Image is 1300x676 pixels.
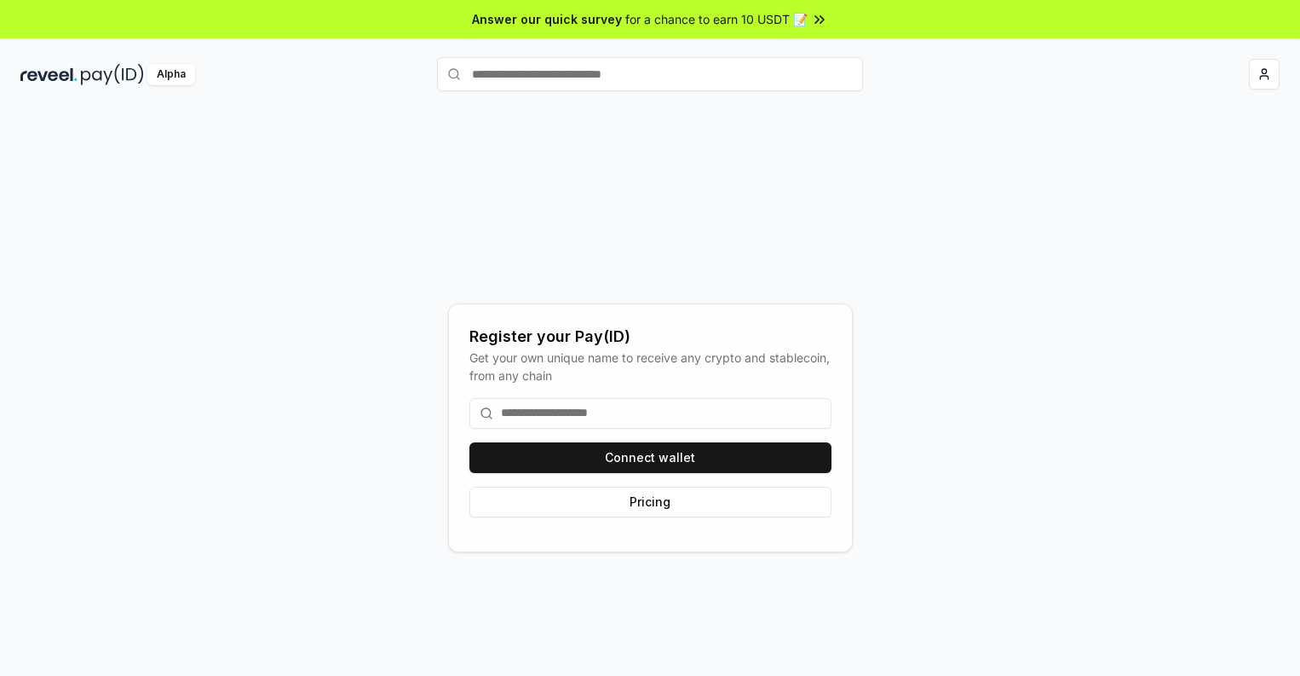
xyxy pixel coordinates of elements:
button: Connect wallet [469,442,831,473]
img: reveel_dark [20,64,78,85]
span: Answer our quick survey [472,10,622,28]
div: Get your own unique name to receive any crypto and stablecoin, from any chain [469,349,831,384]
span: for a chance to earn 10 USDT 📝 [625,10,808,28]
img: pay_id [81,64,144,85]
div: Register your Pay(ID) [469,325,831,349]
button: Pricing [469,487,831,517]
div: Alpha [147,64,195,85]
